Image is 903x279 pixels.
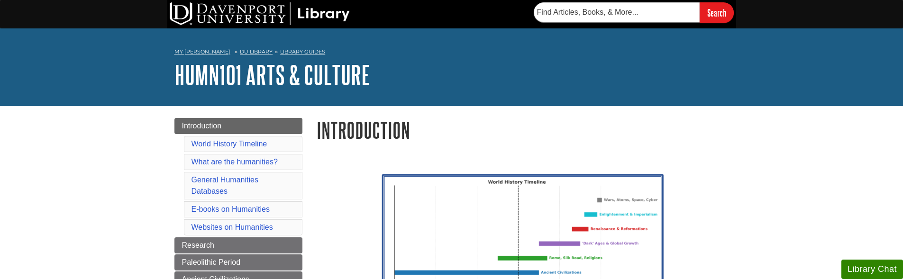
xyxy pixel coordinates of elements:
a: Research [174,237,302,253]
a: Websites on Humanities [192,223,273,231]
span: Introduction [182,122,222,130]
a: Paleolithic Period [174,254,302,270]
a: E-books on Humanities [192,205,270,213]
a: Introduction [174,118,302,134]
span: Paleolithic Period [182,258,241,266]
input: Search [700,2,734,23]
a: General Humanities Databases [192,176,258,195]
nav: breadcrumb [174,45,729,61]
a: My [PERSON_NAME] [174,48,230,56]
form: Searches DU Library's articles, books, and more [534,2,734,23]
a: Library Guides [280,48,325,55]
input: Find Articles, Books, & More... [534,2,700,22]
img: DU Library [170,2,350,25]
a: What are the humanities? [192,158,278,166]
a: World History Timeline [192,140,267,148]
h1: Introduction [317,118,729,142]
button: Library Chat [841,260,903,279]
span: Research [182,241,214,249]
a: DU Library [240,48,273,55]
a: HUMN101 Arts & Culture [174,60,370,90]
